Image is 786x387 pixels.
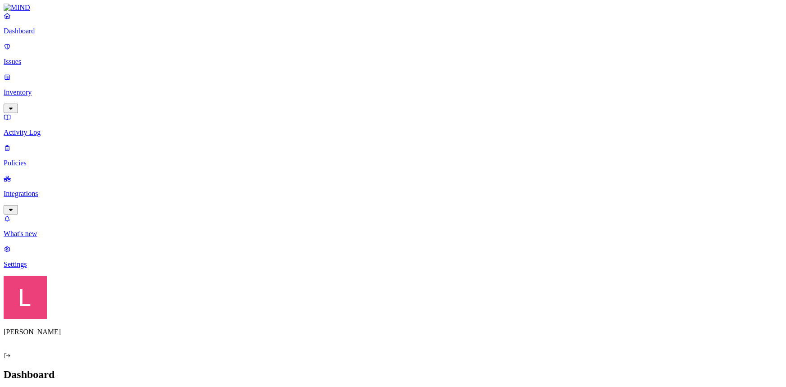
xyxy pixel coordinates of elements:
p: Issues [4,58,782,66]
a: Issues [4,42,782,66]
a: What's new [4,214,782,238]
p: Policies [4,159,782,167]
a: Activity Log [4,113,782,137]
a: MIND [4,4,782,12]
p: What's new [4,230,782,238]
p: Integrations [4,190,782,198]
h2: Dashboard [4,369,782,381]
p: Inventory [4,88,782,96]
p: Settings [4,260,782,269]
img: Landen Brown [4,276,47,319]
p: [PERSON_NAME] [4,328,782,336]
a: Integrations [4,174,782,213]
a: Inventory [4,73,782,112]
img: MIND [4,4,30,12]
p: Activity Log [4,128,782,137]
a: Settings [4,245,782,269]
a: Policies [4,144,782,167]
p: Dashboard [4,27,782,35]
a: Dashboard [4,12,782,35]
